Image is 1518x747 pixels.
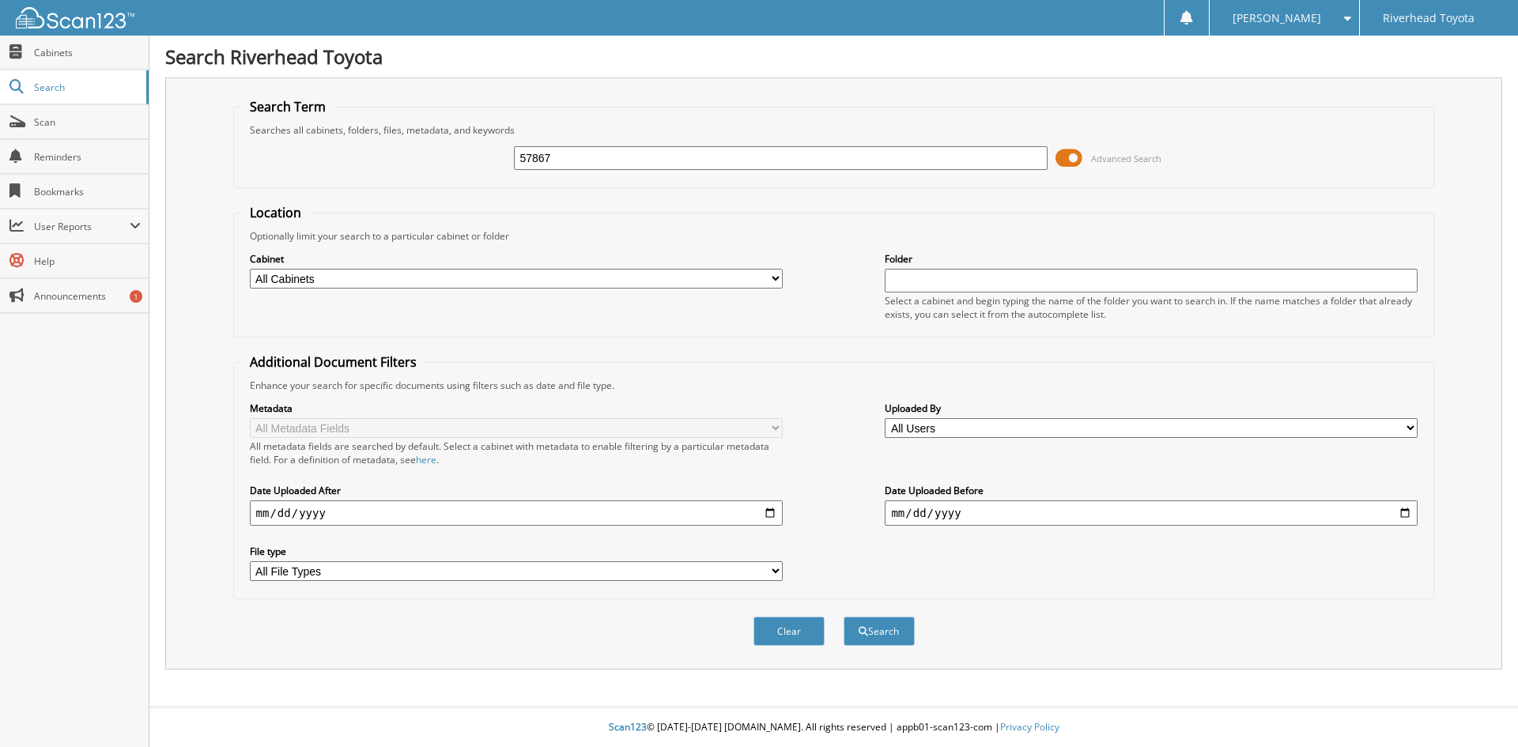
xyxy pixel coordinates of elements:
[1091,153,1161,164] span: Advanced Search
[885,402,1418,415] label: Uploaded By
[885,294,1418,321] div: Select a cabinet and begin typing the name of the folder you want to search in. If the name match...
[34,81,138,94] span: Search
[165,43,1502,70] h1: Search Riverhead Toyota
[34,46,141,59] span: Cabinets
[885,500,1418,526] input: end
[34,115,141,129] span: Scan
[1233,13,1321,23] span: [PERSON_NAME]
[149,708,1518,747] div: © [DATE]-[DATE] [DOMAIN_NAME]. All rights reserved | appb01-scan123-com |
[250,440,783,466] div: All metadata fields are searched by default. Select a cabinet with metadata to enable filtering b...
[250,252,783,266] label: Cabinet
[1000,720,1059,734] a: Privacy Policy
[753,617,825,646] button: Clear
[242,229,1426,243] div: Optionally limit your search to a particular cabinet or folder
[242,123,1426,137] div: Searches all cabinets, folders, files, metadata, and keywords
[34,185,141,198] span: Bookmarks
[34,150,141,164] span: Reminders
[34,289,141,303] span: Announcements
[885,484,1418,497] label: Date Uploaded Before
[242,379,1426,392] div: Enhance your search for specific documents using filters such as date and file type.
[242,98,334,115] legend: Search Term
[34,255,141,268] span: Help
[609,720,647,734] span: Scan123
[242,204,309,221] legend: Location
[250,545,783,558] label: File type
[416,453,436,466] a: here
[844,617,915,646] button: Search
[242,353,425,371] legend: Additional Document Filters
[885,252,1418,266] label: Folder
[16,7,134,28] img: scan123-logo-white.svg
[130,290,142,303] div: 1
[1383,13,1475,23] span: Riverhead Toyota
[250,484,783,497] label: Date Uploaded After
[250,500,783,526] input: start
[250,402,783,415] label: Metadata
[34,220,130,233] span: User Reports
